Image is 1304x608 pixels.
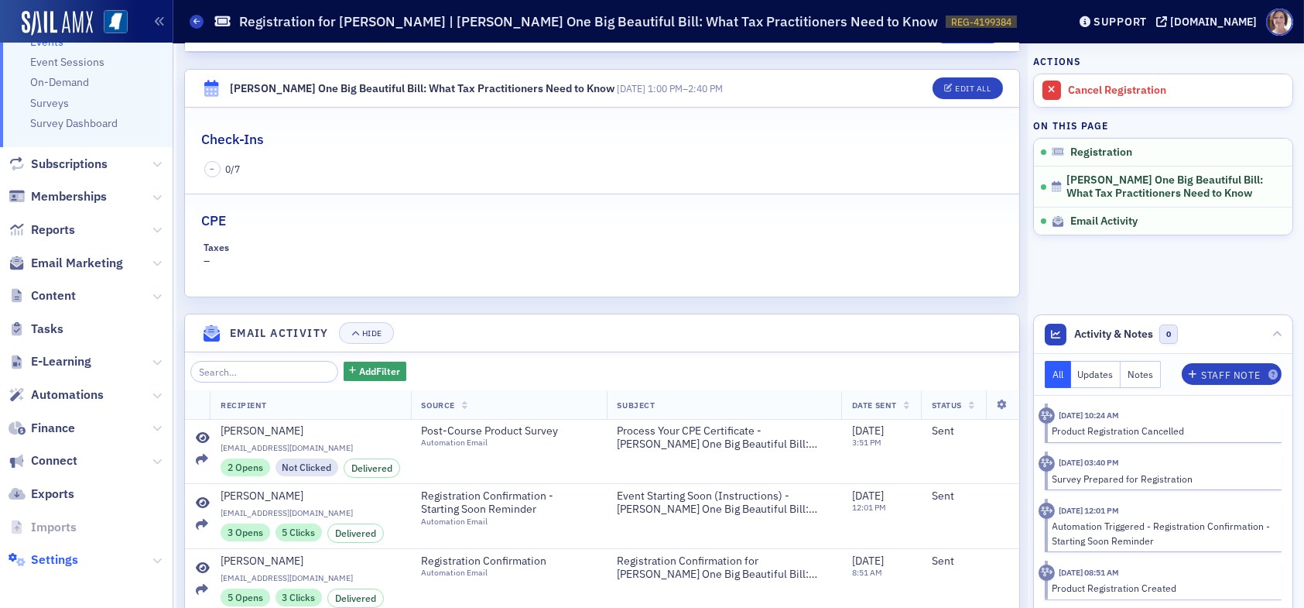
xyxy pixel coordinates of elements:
span: [PERSON_NAME] One Big Beautiful Bill: What Tax Practitioners Need to Know [1066,173,1272,201]
h4: Email Activity [230,325,329,342]
div: Edit All [955,84,991,93]
div: – [204,242,391,270]
div: [PERSON_NAME] [221,555,303,568]
a: Tasks [9,321,63,338]
time: 3:51 PM [852,437,881,448]
a: Reports [9,222,75,239]
a: Events [30,35,63,49]
span: Date Sent [852,400,897,410]
span: Subscriptions [31,156,108,173]
span: Registration Confirmation - Starting Soon Reminder [422,489,582,517]
h1: Registration for [PERSON_NAME] | [PERSON_NAME] One Big Beautiful Bill: What Tax Practitioners Nee... [239,12,938,31]
div: Hide [362,329,382,338]
a: Settings [9,551,78,568]
time: 7/28/2025 12:01 PM [1059,505,1119,516]
a: Registration ConfirmationAutomation Email [422,555,577,579]
img: SailAMX [22,11,93,36]
span: Automations [31,386,104,404]
time: 12:01 PM [852,502,886,513]
a: E-Learning [9,353,91,370]
input: Search… [190,361,338,383]
span: [EMAIL_ADDRESS][DOMAIN_NAME] [221,443,400,453]
span: Reports [31,222,75,239]
div: Survey Prepared for Registration [1052,472,1271,486]
span: [DATE] [617,82,645,94]
span: Registration [1070,146,1132,160]
a: [PERSON_NAME] [221,424,400,438]
div: Activity [1039,503,1055,519]
div: Automation Email [422,438,563,448]
div: Cancel Registration [1068,84,1285,98]
a: [PERSON_NAME] [221,555,400,568]
span: Tasks [31,321,63,338]
a: Imports [9,519,77,536]
span: Settings [31,551,78,568]
div: Automation Email [422,568,563,578]
span: Post-Course Product Survey [422,424,563,438]
time: 8:51 AM [852,567,882,578]
span: [EMAIL_ADDRESS][DOMAIN_NAME] [221,508,400,518]
div: 3 Opens [221,524,270,541]
time: 1:00 PM [648,82,683,94]
span: – [210,163,214,174]
a: Event Sessions [30,55,104,69]
span: [EMAIL_ADDRESS][DOMAIN_NAME] [221,573,400,583]
div: Sent [932,424,1008,438]
button: Updates [1071,361,1121,388]
button: Staff Note [1182,363,1282,385]
span: Email Marketing [31,255,123,272]
a: [PERSON_NAME] [221,489,400,503]
h2: Check-Ins [201,129,264,149]
div: Delivered [327,524,384,542]
button: Edit All [933,77,1002,99]
div: Staff Note [1201,371,1260,380]
div: 3 Clicks [276,589,323,606]
time: 7/28/2025 03:40 PM [1059,457,1119,468]
button: All [1045,361,1071,388]
div: Sent [932,555,1008,568]
a: Surveys [30,96,69,110]
a: Survey Dashboard [30,116,118,130]
time: 7/28/2025 08:51 AM [1059,567,1119,578]
div: [PERSON_NAME] [221,489,303,503]
a: Memberships [9,188,107,205]
a: Cancel Registration [1034,74,1292,107]
h2: CPE [201,211,226,231]
div: Automation Email [422,517,582,527]
div: Taxes [204,242,230,253]
a: Subscriptions [9,156,108,173]
div: Sent [932,489,1008,503]
span: [DATE] [852,554,884,568]
button: [DOMAIN_NAME] [1156,16,1262,27]
span: Add Filter [359,364,400,378]
span: Imports [31,519,77,536]
div: Activity [1039,565,1055,581]
span: Finance [31,420,75,437]
a: Post-Course Product SurveyAutomation Email [422,424,577,448]
div: Support [1094,15,1147,29]
div: Product Registration Created [1052,581,1271,595]
span: Connect [31,452,77,469]
span: Source [422,400,455,410]
h4: On this page [1033,119,1293,132]
span: Memberships [31,188,107,205]
button: Hide [339,322,393,344]
span: Profile [1266,9,1293,36]
a: Registration Confirmation - Starting Soon ReminderAutomation Email [422,489,596,527]
div: Activity [1039,407,1055,424]
a: Email Marketing [9,255,123,272]
span: [DATE] [852,424,884,438]
a: Automations [9,386,104,404]
img: SailAMX [104,10,128,34]
div: [DOMAIN_NAME] [1170,15,1257,29]
span: REG-4199384 [951,15,1011,29]
div: Delivered [344,459,400,477]
div: 5 Opens [221,589,270,606]
span: – [617,82,723,94]
a: Exports [9,486,74,503]
a: Content [9,287,76,304]
span: Content [31,287,76,304]
span: Registration Confirmation for [PERSON_NAME] One Big Beautiful Bill: What Tax Practitioners Need t... [618,555,830,582]
span: Activity & Notes [1075,326,1154,342]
